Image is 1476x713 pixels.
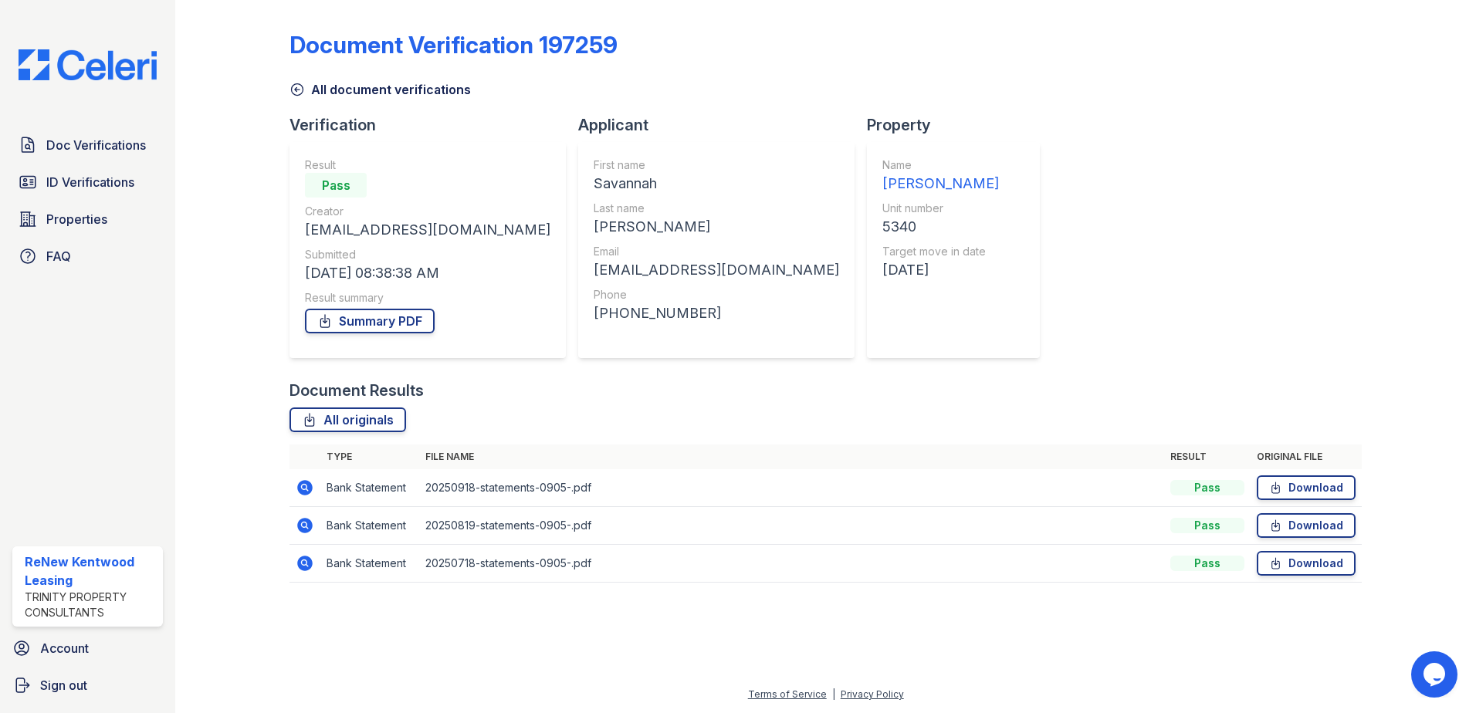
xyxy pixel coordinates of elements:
[419,469,1164,507] td: 20250918-statements-0905-.pdf
[594,287,839,302] div: Phone
[419,507,1164,545] td: 20250819-statements-0905-.pdf
[1170,556,1244,571] div: Pass
[594,259,839,281] div: [EMAIL_ADDRESS][DOMAIN_NAME]
[1257,551,1356,576] a: Download
[841,688,904,700] a: Privacy Policy
[594,244,839,259] div: Email
[1251,444,1362,469] th: Original file
[305,204,550,219] div: Creator
[882,201,999,216] div: Unit number
[882,259,999,281] div: [DATE]
[305,157,550,173] div: Result
[40,676,87,694] span: Sign out
[46,173,134,191] span: ID Verifications
[305,309,435,333] a: Summary PDF
[882,244,999,259] div: Target move in date
[305,173,367,198] div: Pass
[320,444,419,469] th: Type
[882,216,999,238] div: 5340
[46,247,71,265] span: FAQ
[305,290,550,306] div: Result summary
[289,80,471,99] a: All document verifications
[1170,480,1244,495] div: Pass
[1257,513,1356,538] a: Download
[25,552,157,590] div: ReNew Kentwood Leasing
[594,302,839,324] div: [PHONE_NUMBER]
[12,130,163,161] a: Doc Verifications
[882,157,999,194] a: Name [PERSON_NAME]
[1257,475,1356,500] a: Download
[305,247,550,262] div: Submitted
[594,173,839,194] div: Savannah
[6,670,169,701] a: Sign out
[305,219,550,241] div: [EMAIL_ADDRESS][DOMAIN_NAME]
[6,49,169,80] img: CE_Logo_Blue-a8612792a0a2168367f1c8372b55b34899dd931a85d93a1a3d3e32e68fde9ad4.png
[289,114,578,136] div: Verification
[419,444,1164,469] th: File name
[12,204,163,235] a: Properties
[320,469,419,507] td: Bank Statement
[6,633,169,664] a: Account
[289,407,406,432] a: All originals
[46,210,107,228] span: Properties
[25,590,157,620] div: Trinity Property Consultants
[882,157,999,173] div: Name
[1170,518,1244,533] div: Pass
[594,216,839,238] div: [PERSON_NAME]
[594,201,839,216] div: Last name
[12,241,163,272] a: FAQ
[40,639,89,657] span: Account
[578,114,867,136] div: Applicant
[882,173,999,194] div: [PERSON_NAME]
[867,114,1052,136] div: Property
[748,688,827,700] a: Terms of Service
[305,262,550,284] div: [DATE] 08:38:38 AM
[12,167,163,198] a: ID Verifications
[320,545,419,583] td: Bank Statement
[289,31,618,59] div: Document Verification 197259
[1411,651,1461,698] iframe: chat widget
[1164,444,1251,469] th: Result
[320,507,419,545] td: Bank Statement
[46,136,146,154] span: Doc Verifications
[832,688,835,700] div: |
[594,157,839,173] div: First name
[289,380,424,401] div: Document Results
[419,545,1164,583] td: 20250718-statements-0905-.pdf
